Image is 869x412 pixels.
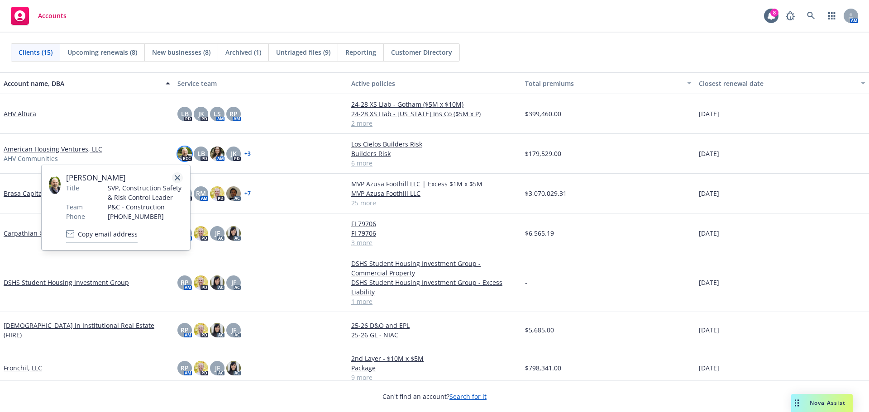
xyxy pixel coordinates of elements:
[699,149,719,158] span: [DATE]
[699,109,719,118] span: [DATE]
[351,198,518,208] a: 25 more
[108,212,183,221] span: [PHONE_NUMBER]
[181,109,189,118] span: LB
[215,363,220,373] span: JF
[226,186,241,201] img: photo
[351,373,518,382] a: 9 more
[19,47,53,57] span: Clients (15)
[231,325,236,335] span: JF
[525,79,682,88] div: Total premiums
[194,323,208,337] img: photo
[66,172,183,183] span: [PERSON_NAME]
[351,238,518,247] a: 3 more
[699,189,719,198] span: [DATE]
[351,109,518,118] a: 24-28 XS LIab - [US_STATE] Ins Co ($5M x P)
[66,183,79,193] span: Title
[351,278,518,297] a: DSHS Student Housing Investment Group - Excess Liability
[194,275,208,290] img: photo
[525,363,561,373] span: $798,341.00
[198,109,204,118] span: JK
[802,7,820,25] a: Search
[351,189,518,198] a: MVP Azusa Foothill LLC
[225,47,261,57] span: Archived (1)
[276,47,330,57] span: Untriaged files (9)
[791,394,853,412] button: Nova Assist
[781,7,799,25] a: Report a Bug
[210,186,224,201] img: photo
[4,79,160,88] div: Account name, DBA
[525,325,554,335] span: $5,685.00
[7,3,70,28] a: Accounts
[181,363,189,373] span: RP
[525,189,567,198] span: $3,070,029.31
[351,158,518,168] a: 6 more
[351,99,518,109] a: 24-28 XS Liab - Gotham ($5M x $10M)
[345,47,376,57] span: Reporting
[181,325,189,335] span: RP
[351,219,518,228] a: FI 79706
[194,226,208,241] img: photo
[66,202,83,212] span: Team
[210,323,224,337] img: photo
[177,79,344,88] div: Service team
[449,392,487,401] a: Search for it
[699,325,719,335] span: [DATE]
[791,394,802,412] div: Drag to move
[196,189,206,198] span: RM
[770,9,778,17] div: 8
[214,109,221,118] span: LS
[351,149,518,158] a: Builders Risk
[351,228,518,238] a: FI 79706
[348,72,521,94] button: Active policies
[699,278,719,287] span: [DATE]
[4,189,100,198] a: Brasa Capital Management, LLC
[4,363,42,373] a: Fronchil, LLC
[244,151,251,156] a: + 3
[194,361,208,375] img: photo
[152,47,210,57] span: New businesses (8)
[382,392,487,401] span: Can't find an account?
[229,109,238,118] span: RP
[699,363,719,373] span: [DATE]
[4,228,103,238] a: Carpathian Capital Management
[699,79,855,88] div: Closest renewal date
[78,229,138,239] span: Copy email address
[695,72,869,94] button: Closest renewal date
[231,149,237,158] span: JK
[823,7,841,25] a: Switch app
[38,12,67,19] span: Accounts
[521,72,695,94] button: Total premiums
[351,179,518,189] a: MVP Azusa Foothill LLC | Excess $1M x $5M
[226,361,241,375] img: photo
[699,228,719,238] span: [DATE]
[66,225,138,243] button: Copy email address
[67,47,137,57] span: Upcoming renewals (8)
[525,278,527,287] span: -
[108,202,183,212] span: P&C - Construction
[351,139,518,149] a: Los Cielos Builders Risk
[172,172,183,183] a: close
[351,118,518,128] a: 2 more
[66,212,85,221] span: Phone
[4,278,129,287] a: DSHS Student Housing Investment Group
[210,275,224,290] img: photo
[174,72,348,94] button: Service team
[525,109,561,118] span: $399,460.00
[210,147,224,161] img: photo
[215,228,220,238] span: JF
[810,399,845,407] span: Nova Assist
[49,176,61,194] img: employee photo
[391,47,452,57] span: Customer Directory
[177,147,192,161] img: photo
[108,183,183,202] span: SVP, Construction Safety & Risk Control Leader
[4,154,58,163] span: AHV Communities
[226,226,241,241] img: photo
[231,278,236,287] span: JF
[244,191,251,196] a: + 7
